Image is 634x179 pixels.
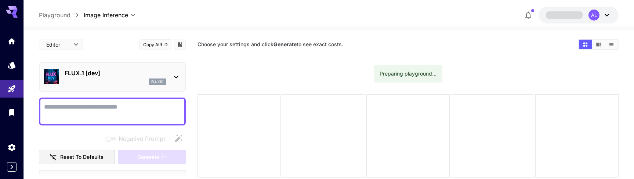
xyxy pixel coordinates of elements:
[119,134,165,143] span: Negative Prompt
[7,108,16,117] div: Library
[84,11,128,19] span: Image Inference
[7,162,17,172] button: Expand sidebar
[39,150,115,165] button: Reset to defaults
[579,40,592,49] button: Show images in grid view
[39,11,70,19] a: Playground
[65,69,166,77] p: FLUX.1 [dev]
[592,40,605,49] button: Show images in video view
[198,41,343,47] span: Choose your settings and click to see exact costs.
[104,134,171,143] span: Negative prompts are not compatible with the selected model.
[7,61,16,70] div: Models
[380,67,436,80] div: Preparing playground...
[39,11,84,19] nav: breadcrumb
[273,41,297,47] b: Generate
[139,39,172,50] button: Copy AIR ID
[151,79,164,84] p: flux1d
[7,143,16,152] div: Settings
[588,10,599,21] div: AL
[44,66,181,88] div: FLUX.1 [dev]flux1d
[177,40,183,49] button: Add to library
[605,40,618,49] button: Show images in list view
[46,41,69,48] span: Editor
[578,39,619,50] div: Show images in grid viewShow images in video viewShow images in list view
[7,37,16,46] div: Home
[539,7,619,23] button: AL
[7,84,16,94] div: Playground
